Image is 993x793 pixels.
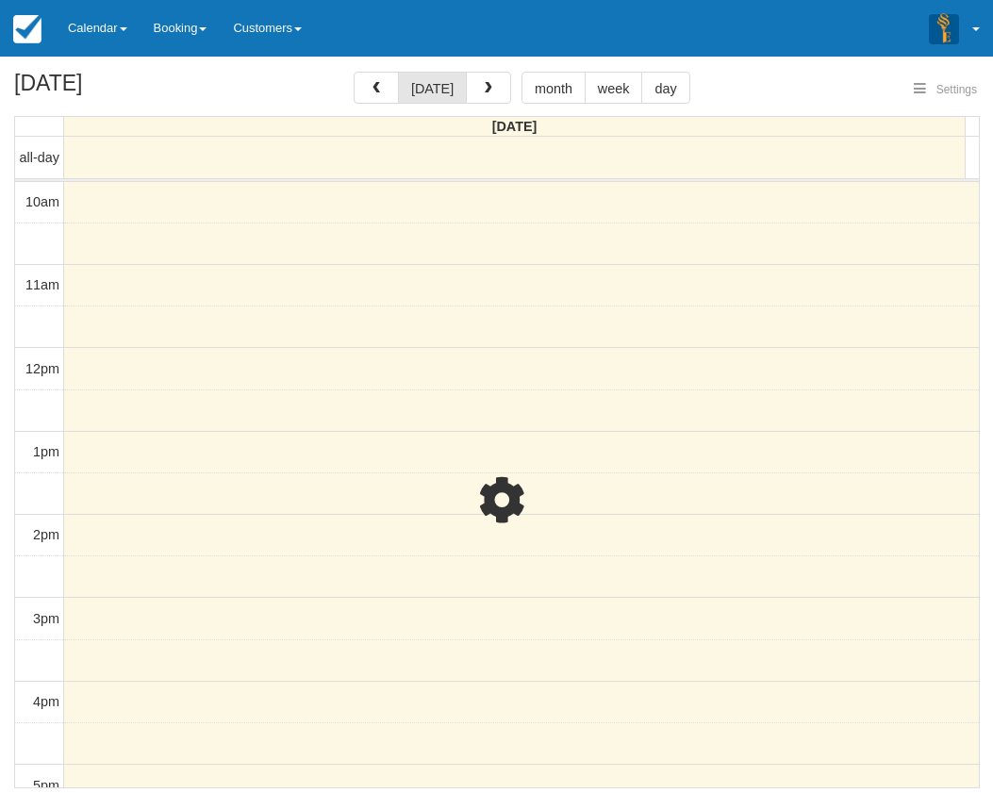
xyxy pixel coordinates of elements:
[14,72,253,107] h2: [DATE]
[33,778,59,793] span: 5pm
[398,72,467,104] button: [DATE]
[33,527,59,542] span: 2pm
[902,76,988,104] button: Settings
[33,444,59,459] span: 1pm
[25,361,59,376] span: 12pm
[25,277,59,292] span: 11am
[25,194,59,209] span: 10am
[492,119,538,134] span: [DATE]
[521,72,586,104] button: month
[929,13,959,43] img: A3
[641,72,689,104] button: day
[20,150,59,165] span: all-day
[33,694,59,709] span: 4pm
[585,72,643,104] button: week
[936,83,977,96] span: Settings
[13,15,41,43] img: checkfront-main-nav-mini-logo.png
[33,611,59,626] span: 3pm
